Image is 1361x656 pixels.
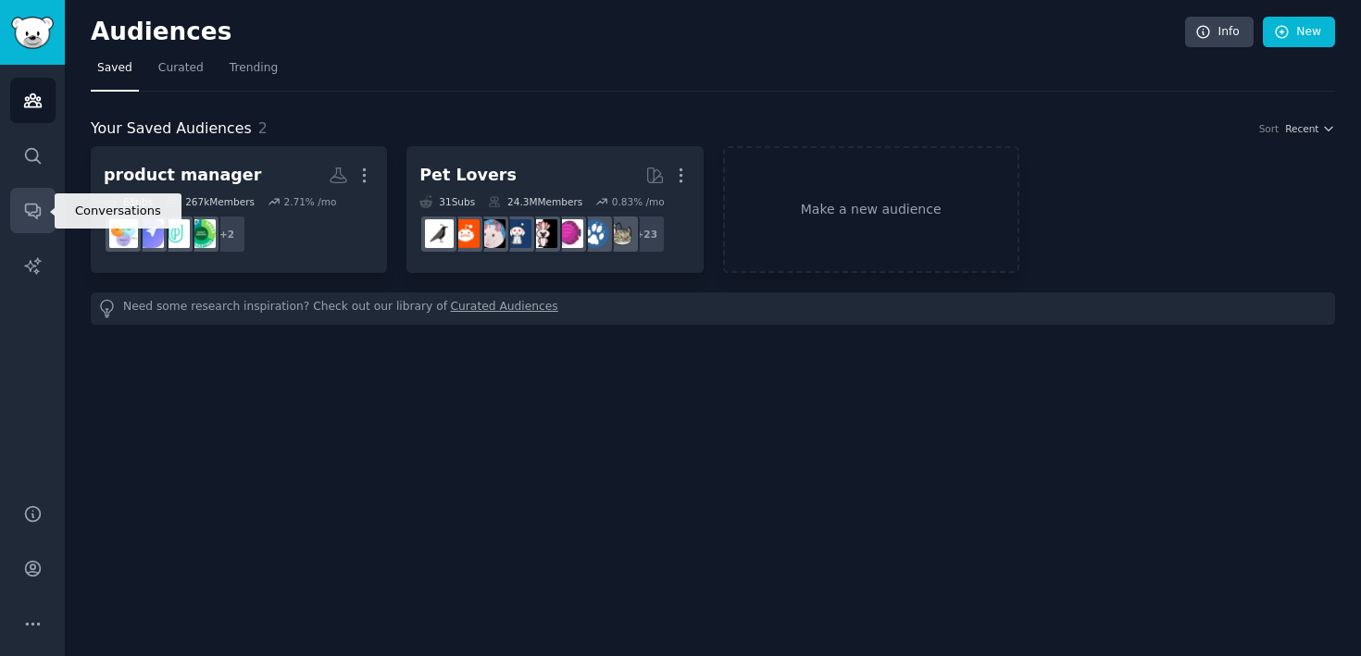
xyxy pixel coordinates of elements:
[1285,122,1335,135] button: Recent
[503,219,531,248] img: dogswithjobs
[627,215,666,254] div: + 23
[158,60,204,77] span: Curated
[488,195,582,208] div: 24.3M Members
[419,164,517,187] div: Pet Lovers
[283,195,336,208] div: 2.71 % /mo
[187,219,216,248] img: ProductMarketing
[104,195,153,208] div: 6 Sub s
[451,299,558,318] a: Curated Audiences
[91,18,1185,47] h2: Audiences
[11,17,54,49] img: GummySearch logo
[723,146,1019,273] a: Make a new audience
[91,54,139,92] a: Saved
[612,195,665,208] div: 0.83 % /mo
[477,219,506,248] img: RATS
[166,195,255,208] div: 267k Members
[135,219,164,248] img: productdesignjobs
[97,60,132,77] span: Saved
[425,219,454,248] img: birding
[91,146,387,273] a: product manager6Subs267kMembers2.71% /mo+2ProductMarketingProductMgmtproductdesignjobsProductMana...
[529,219,557,248] img: parrots
[555,219,583,248] img: Aquariums
[258,119,268,137] span: 2
[109,219,138,248] img: ProductManagement
[91,118,252,141] span: Your Saved Audiences
[419,195,475,208] div: 31 Sub s
[606,219,635,248] img: cats
[1285,122,1318,135] span: Recent
[207,215,246,254] div: + 2
[223,54,284,92] a: Trending
[1185,17,1254,48] a: Info
[104,164,261,187] div: product manager
[161,219,190,248] img: ProductMgmt
[1259,122,1280,135] div: Sort
[152,54,210,92] a: Curated
[406,146,703,273] a: Pet Lovers31Subs24.3MMembers0.83% /mo+23catsdogsAquariumsparrotsdogswithjobsRATSBeardedDragonsbir...
[451,219,480,248] img: BeardedDragons
[1263,17,1335,48] a: New
[230,60,278,77] span: Trending
[581,219,609,248] img: dogs
[91,292,1335,325] div: Need some research inspiration? Check out our library of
